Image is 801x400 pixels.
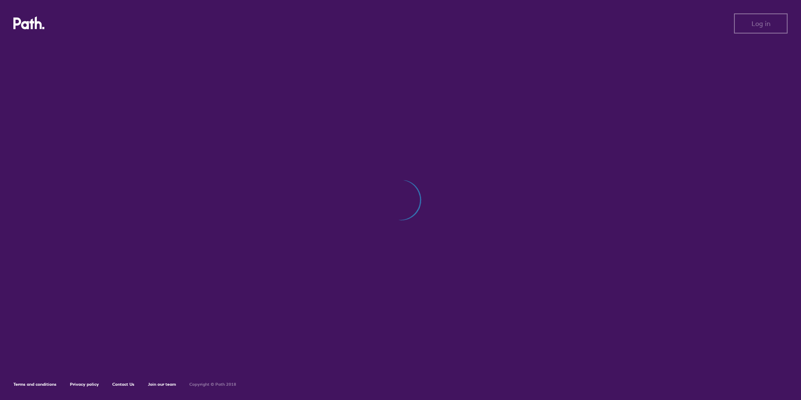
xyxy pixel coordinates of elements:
[752,20,770,27] span: Log in
[148,382,176,387] a: Join our team
[112,382,134,387] a: Contact Us
[13,382,57,387] a: Terms and conditions
[70,382,99,387] a: Privacy policy
[189,382,236,387] h6: Copyright © Path 2018
[734,13,788,34] button: Log in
